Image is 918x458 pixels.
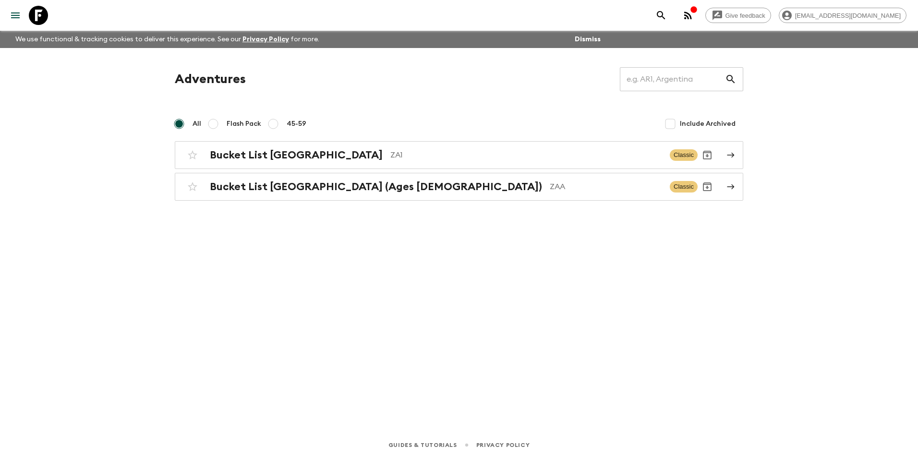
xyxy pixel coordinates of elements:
button: menu [6,6,25,25]
h1: Adventures [175,70,246,89]
button: Dismiss [572,33,603,46]
a: Privacy Policy [476,440,530,450]
span: 45-59 [287,119,306,129]
span: All [193,119,201,129]
div: [EMAIL_ADDRESS][DOMAIN_NAME] [779,8,906,23]
h2: Bucket List [GEOGRAPHIC_DATA] [210,149,383,161]
a: Privacy Policy [242,36,289,43]
span: [EMAIL_ADDRESS][DOMAIN_NAME] [790,12,906,19]
p: ZA1 [390,149,662,161]
button: Archive [698,177,717,196]
a: Bucket List [GEOGRAPHIC_DATA] (Ages [DEMOGRAPHIC_DATA])ZAAClassicArchive [175,173,743,201]
span: Give feedback [720,12,771,19]
a: Bucket List [GEOGRAPHIC_DATA]ZA1ClassicArchive [175,141,743,169]
a: Give feedback [705,8,771,23]
button: search adventures [652,6,671,25]
a: Guides & Tutorials [388,440,457,450]
span: Classic [670,149,698,161]
p: We use functional & tracking cookies to deliver this experience. See our for more. [12,31,323,48]
input: e.g. AR1, Argentina [620,66,725,93]
p: ZAA [550,181,662,193]
span: Classic [670,181,698,193]
span: Flash Pack [227,119,261,129]
button: Archive [698,145,717,165]
span: Include Archived [680,119,736,129]
h2: Bucket List [GEOGRAPHIC_DATA] (Ages [DEMOGRAPHIC_DATA]) [210,181,542,193]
